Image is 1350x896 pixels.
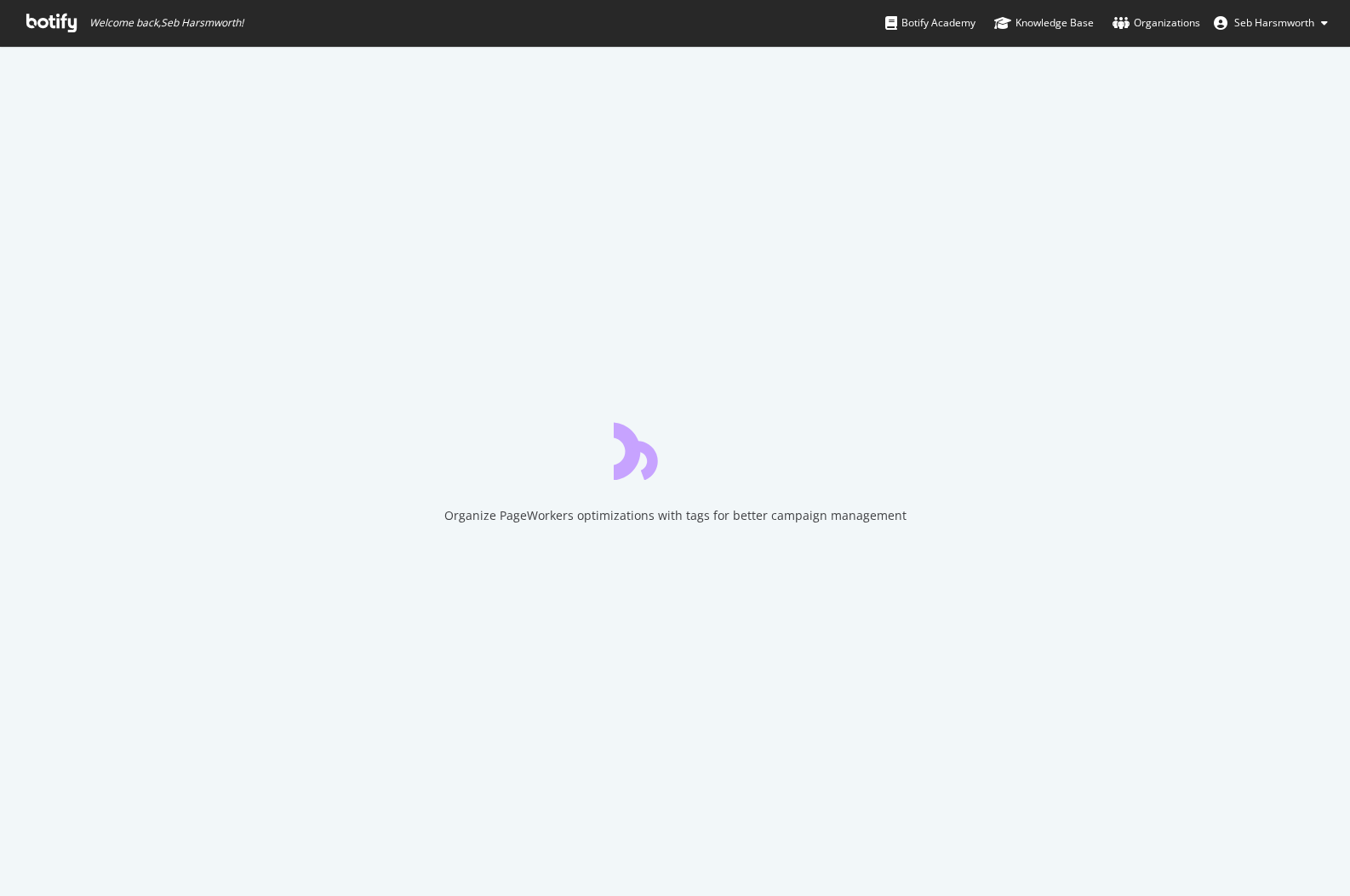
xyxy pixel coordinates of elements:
div: animation [614,419,736,480]
div: Botify Academy [885,14,975,31]
span: Seb Harsmworth [1234,15,1314,30]
div: Organize PageWorkers optimizations with tags for better campaign management [444,507,907,524]
div: Knowledge Base [994,14,1094,31]
button: Seb Harsmworth [1200,9,1341,37]
span: Welcome back, Seb Harsmworth ! [89,16,243,30]
div: Organizations [1113,14,1200,31]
